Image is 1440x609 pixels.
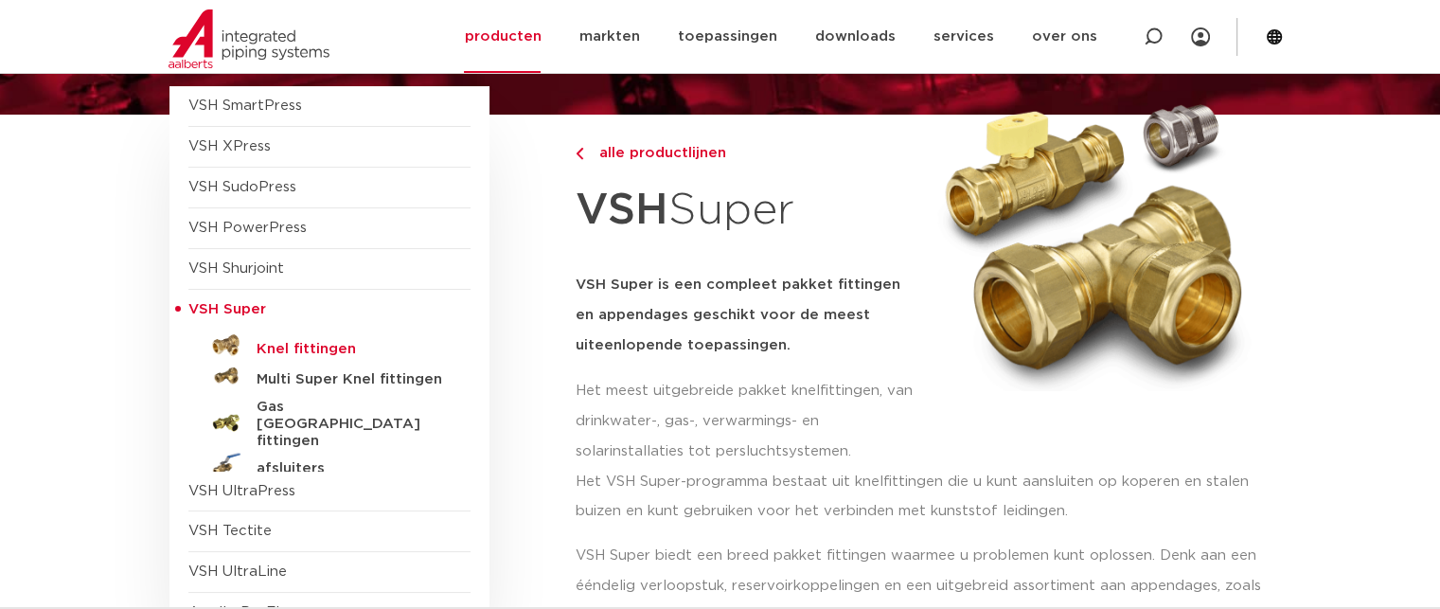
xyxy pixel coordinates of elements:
[588,146,726,160] span: alle productlijnen
[188,450,471,480] a: afsluiters
[576,188,668,232] strong: VSH
[188,564,287,579] a: VSH UltraLine
[188,484,295,498] a: VSH UltraPress
[188,391,471,450] a: Gas [GEOGRAPHIC_DATA] fittingen
[257,341,444,358] h5: Knel fittingen
[188,524,272,538] a: VSH Tectite
[188,331,471,361] a: Knel fittingen
[188,221,307,235] a: VSH PowerPress
[257,399,444,450] h5: Gas [GEOGRAPHIC_DATA] fittingen
[576,467,1271,528] p: Het VSH Super-programma bestaat uit knelfittingen die u kunt aansluiten op koperen en stalen buiz...
[257,460,444,477] h5: afsluiters
[188,261,284,276] a: VSH Shurjoint
[188,361,471,391] a: Multi Super Knel fittingen
[188,139,271,153] a: VSH XPress
[576,174,918,247] h1: Super
[576,270,918,361] h5: VSH Super is een compleet pakket fittingen en appendages geschikt voor de meest uiteenlopende toe...
[188,99,302,113] a: VSH SmartPress
[257,371,444,388] h5: Multi Super Knel fittingen
[576,142,918,165] a: alle productlijnen
[576,148,583,160] img: chevron-right.svg
[188,180,296,194] a: VSH SudoPress
[188,302,266,316] span: VSH Super
[576,376,918,467] p: Het meest uitgebreide pakket knelfittingen, van drinkwater-, gas-, verwarmings- en solarinstallat...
